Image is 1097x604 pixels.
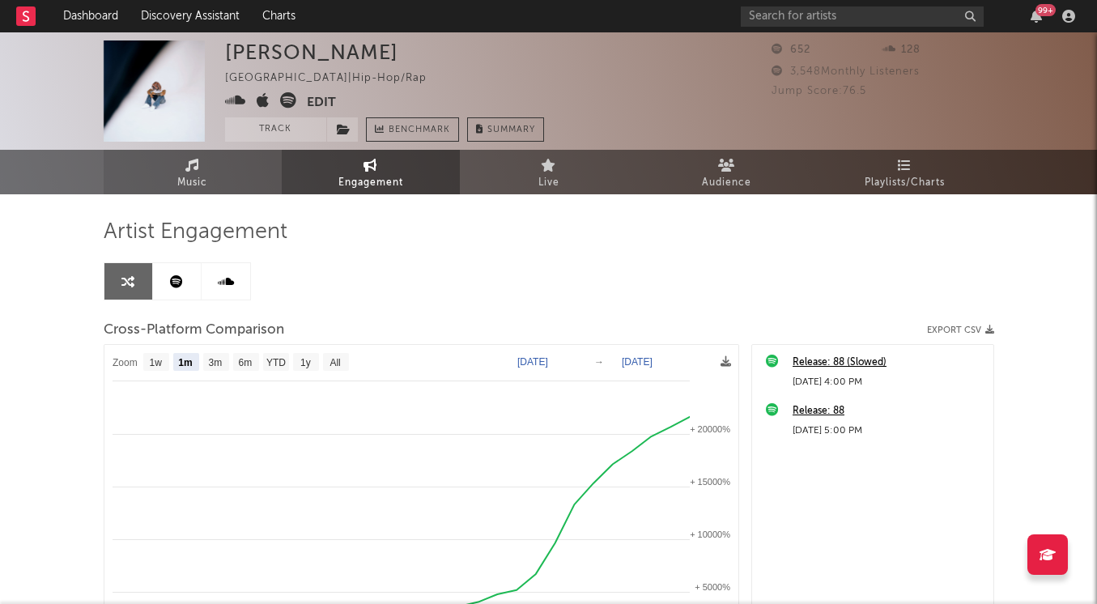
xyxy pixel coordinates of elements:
[882,45,921,55] span: 128
[1035,4,1056,16] div: 99 +
[104,150,282,194] a: Music
[266,357,285,368] text: YTD
[467,117,544,142] button: Summary
[389,121,450,140] span: Benchmark
[793,402,985,421] a: Release: 88
[307,92,336,113] button: Edit
[690,477,730,487] text: + 15000%
[695,582,730,592] text: + 5000%
[772,86,866,96] span: Jump Score: 76.5
[113,357,138,368] text: Zoom
[460,150,638,194] a: Live
[772,66,920,77] span: 3,548 Monthly Listeners
[238,357,252,368] text: 6m
[793,421,985,440] div: [DATE] 5:00 PM
[104,223,287,242] span: Artist Engagement
[594,356,604,368] text: →
[366,117,459,142] a: Benchmark
[225,69,445,88] div: [GEOGRAPHIC_DATA] | Hip-Hop/Rap
[1031,10,1042,23] button: 99+
[927,325,994,335] button: Export CSV
[282,150,460,194] a: Engagement
[702,173,751,193] span: Audience
[104,321,284,340] span: Cross-Platform Comparison
[149,357,162,368] text: 1w
[178,357,192,368] text: 1m
[772,45,810,55] span: 652
[741,6,984,27] input: Search for artists
[865,173,945,193] span: Playlists/Charts
[793,372,985,392] div: [DATE] 4:00 PM
[208,357,222,368] text: 3m
[225,40,398,64] div: [PERSON_NAME]
[300,357,311,368] text: 1y
[330,357,340,368] text: All
[538,173,559,193] span: Live
[517,356,548,368] text: [DATE]
[690,424,730,434] text: + 20000%
[177,173,207,193] span: Music
[793,353,985,372] a: Release: 88 (Slowed)
[487,125,535,134] span: Summary
[225,117,326,142] button: Track
[638,150,816,194] a: Audience
[338,173,403,193] span: Engagement
[690,530,730,539] text: + 10000%
[816,150,994,194] a: Playlists/Charts
[622,356,653,368] text: [DATE]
